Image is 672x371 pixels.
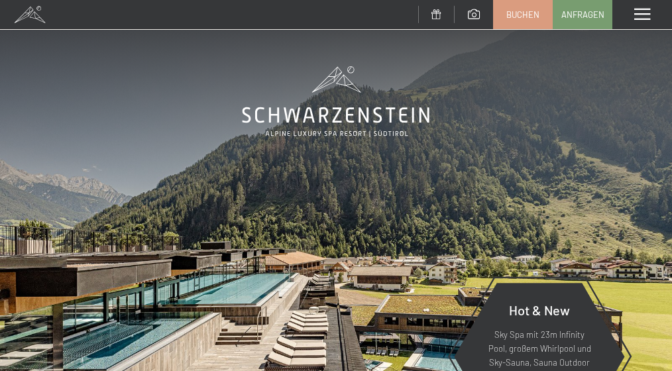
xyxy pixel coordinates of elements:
span: Anfragen [561,9,604,21]
a: Anfragen [553,1,612,28]
span: Hot & New [509,302,570,318]
span: Buchen [506,9,539,21]
a: Buchen [494,1,552,28]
